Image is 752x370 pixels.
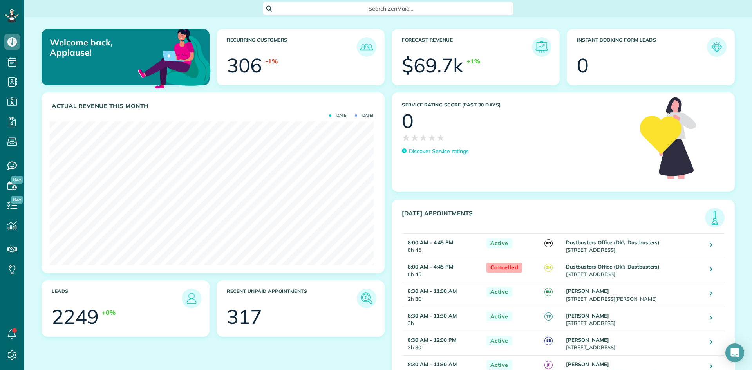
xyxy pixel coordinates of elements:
[402,210,705,227] h3: [DATE] Appointments
[466,57,480,66] div: +1%
[566,239,660,245] strong: Dustbusters Office (Dk's Dustbusters)
[419,131,428,144] span: ★
[329,114,347,117] span: [DATE]
[486,287,512,297] span: Active
[408,239,453,245] strong: 8:00 AM - 4:45 PM
[52,307,99,327] div: 2249
[566,337,609,343] strong: [PERSON_NAME]
[566,312,609,319] strong: [PERSON_NAME]
[102,308,116,317] div: +0%
[544,288,553,296] span: EM
[408,288,457,294] strong: 8:30 AM - 11:00 AM
[566,361,609,367] strong: [PERSON_NAME]
[355,114,373,117] span: [DATE]
[486,263,522,273] span: Cancelled
[564,331,704,355] td: [STREET_ADDRESS]
[544,337,553,345] span: SB
[544,239,553,247] span: KN
[410,131,419,144] span: ★
[402,37,532,57] h3: Forecast Revenue
[564,258,704,282] td: [STREET_ADDRESS]
[709,39,725,55] img: icon_form_leads-04211a6a04a5b2264e4ee56bc0799ec3eb69b7e499cbb523a139df1d13a81ae0.png
[402,258,483,282] td: 8h 45
[436,131,445,144] span: ★
[544,264,553,272] span: SH
[408,264,453,270] strong: 8:00 AM - 4:45 PM
[564,307,704,331] td: [STREET_ADDRESS]
[486,312,512,321] span: Active
[227,289,357,308] h3: Recent unpaid appointments
[402,131,410,144] span: ★
[566,288,609,294] strong: [PERSON_NAME]
[534,39,550,55] img: icon_forecast_revenue-8c13a41c7ed35a8dcfafea3cbb826a0462acb37728057bba2d056411b612bbbe.png
[52,289,182,308] h3: Leads
[725,343,744,362] div: Open Intercom Messenger
[428,131,436,144] span: ★
[359,39,374,55] img: icon_recurring_customers-cf858462ba22bcd05b5a5880d41d6543d210077de5bb9ebc9590e49fd87d84ed.png
[706,209,724,227] img: icon_todays_appointments-901f7ab196bb0bea1936b74009e4eb5ffbc2d2711fa7634e0d609ed5ef32b18b.png
[184,291,199,306] img: icon_leads-1bed01f49abd5b7fead27621c3d59655bb73ed531f8eeb49469d10e621d6b896.png
[544,361,553,369] span: JB
[409,147,469,155] p: Discover Service ratings
[577,37,707,57] h3: Instant Booking Form Leads
[402,56,463,75] div: $69.7k
[577,56,589,75] div: 0
[408,312,457,319] strong: 8:30 AM - 11:30 AM
[402,307,483,331] td: 3h
[402,234,483,258] td: 8h 45
[486,336,512,346] span: Active
[227,56,262,75] div: 306
[11,176,23,184] span: New
[136,20,212,96] img: dashboard_welcome-42a62b7d889689a78055ac9021e634bf52bae3f8056760290aed330b23ab8690.png
[544,312,553,321] span: TP
[11,196,23,204] span: New
[402,111,414,131] div: 0
[227,37,357,57] h3: Recurring Customers
[408,361,457,367] strong: 8:30 AM - 11:30 AM
[566,264,660,270] strong: Dustbusters Office (Dk's Dustbusters)
[402,102,632,108] h3: Service Rating score (past 30 days)
[359,291,374,306] img: icon_unpaid_appointments-47b8ce3997adf2238b356f14209ab4cced10bd1f174958f3ca8f1d0dd7fffeee.png
[265,57,278,66] div: -1%
[50,37,156,58] p: Welcome back, Applause!
[52,103,376,110] h3: Actual Revenue this month
[486,238,512,248] span: Active
[402,331,483,355] td: 3h 30
[408,337,456,343] strong: 8:30 AM - 12:00 PM
[402,282,483,307] td: 2h 30
[402,147,469,155] a: Discover Service ratings
[564,234,704,258] td: [STREET_ADDRESS]
[564,282,704,307] td: [STREET_ADDRESS][PERSON_NAME]
[486,360,512,370] span: Active
[227,307,262,327] div: 317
